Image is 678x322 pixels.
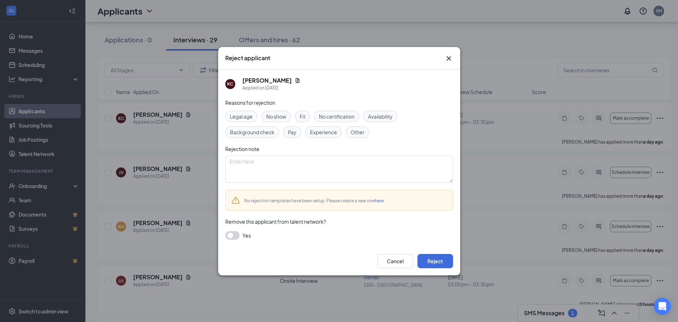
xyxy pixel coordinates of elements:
[445,54,453,63] button: Close
[242,231,251,240] span: Yes
[319,113,354,120] span: No certification
[242,77,292,84] h5: [PERSON_NAME]
[378,254,413,268] button: Cancel
[351,128,364,136] span: Other
[230,113,253,120] span: Legal age
[230,128,274,136] span: Background check
[310,128,337,136] span: Experience
[288,128,296,136] span: Pay
[231,196,240,204] svg: Warning
[417,254,453,268] button: Reject
[225,218,326,225] span: Remove this applicant from talent network?
[225,54,270,62] h3: Reject applicant
[295,78,300,83] svg: Document
[242,84,300,92] div: Applied on [DATE]
[227,81,233,87] div: KC
[225,99,275,106] span: Reasons for rejection
[300,113,305,120] span: Fit
[368,113,393,120] span: Availability
[445,54,453,63] svg: Cross
[375,198,384,203] a: here
[654,298,671,315] div: Open Intercom Messenger
[244,198,385,203] span: No rejection templates have been setup. Please create a new one .
[266,113,286,120] span: No show
[225,146,259,152] span: Rejection note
